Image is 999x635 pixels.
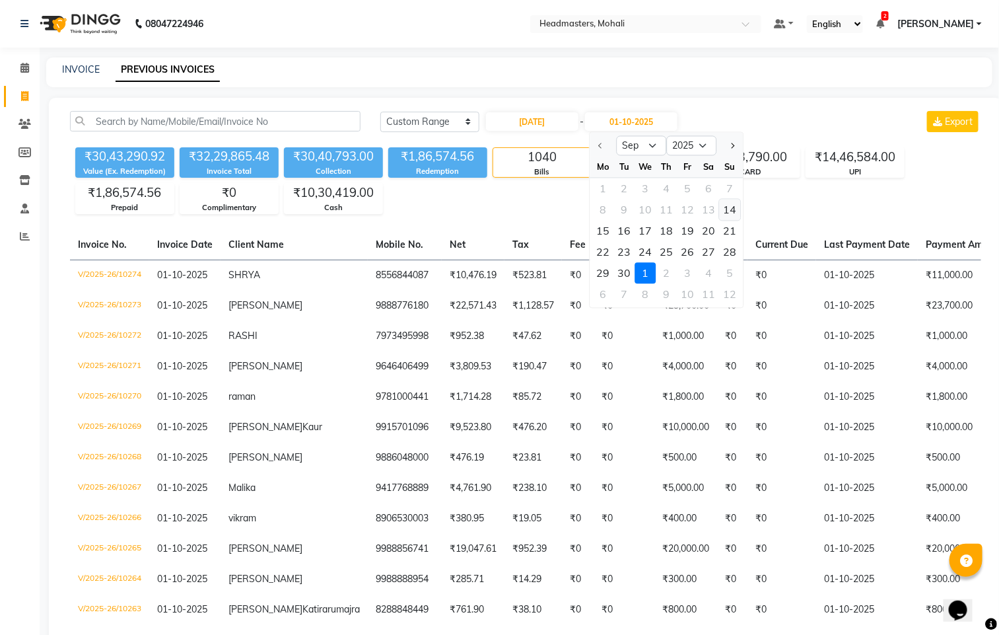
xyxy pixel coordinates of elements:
[816,595,918,625] td: 01-10-2025
[654,352,717,382] td: ₹4,000.00
[285,184,382,202] div: ₹10,30,419.00
[157,451,207,463] span: 01-10-2025
[70,564,149,595] td: V/2025-26/10264
[717,382,747,412] td: ₹0
[614,242,635,263] div: Tuesday, September 23, 2025
[157,421,207,433] span: 01-10-2025
[76,184,174,202] div: ₹1,86,574.56
[594,473,654,504] td: ₹0
[486,112,578,131] input: Start Date
[442,260,504,291] td: ₹10,476.19
[656,284,677,305] div: Thursday, October 9, 2025
[635,263,656,284] div: 1
[816,412,918,443] td: 01-10-2025
[656,221,677,242] div: Thursday, September 18, 2025
[504,412,562,443] td: ₹476.20
[504,291,562,321] td: ₹1,128.57
[717,352,747,382] td: ₹0
[656,263,677,284] div: 2
[504,504,562,534] td: ₹19.05
[593,263,614,284] div: 29
[594,352,654,382] td: ₹0
[442,412,504,443] td: ₹9,523.80
[654,412,717,443] td: ₹10,000.00
[617,136,667,156] select: Select month
[816,504,918,534] td: 01-10-2025
[717,473,747,504] td: ₹0
[594,534,654,564] td: ₹0
[228,391,256,402] span: raman
[157,239,213,250] span: Invoice Date
[654,473,717,504] td: ₹5,000.00
[388,166,487,177] div: Redemption
[62,63,100,75] a: INVOICE
[368,352,442,382] td: 9646406499
[302,603,360,615] span: Katirarumajra
[816,321,918,352] td: 01-10-2025
[927,111,979,132] button: Export
[368,473,442,504] td: 9417768889
[368,412,442,443] td: 9915701096
[594,564,654,595] td: ₹0
[228,269,260,281] span: SHRYA
[747,291,816,321] td: ₹0
[945,116,973,128] span: Export
[593,263,614,284] div: Monday, September 29, 2025
[70,595,149,625] td: V/2025-26/10263
[228,239,284,250] span: Client Name
[720,157,741,178] div: Su
[747,534,816,564] td: ₹0
[702,148,800,167] div: ₹5,63,790.00
[442,595,504,625] td: ₹761.90
[284,166,383,177] div: Collection
[562,473,594,504] td: ₹0
[388,147,487,166] div: ₹1,86,574.56
[720,242,741,263] div: 28
[585,112,677,131] input: End Date
[368,382,442,412] td: 9781000441
[614,221,635,242] div: Tuesday, September 16, 2025
[368,443,442,473] td: 9886048000
[654,504,717,534] td: ₹400.00
[717,443,747,473] td: ₹0
[635,157,656,178] div: We
[720,242,741,263] div: Sunday, September 28, 2025
[614,263,635,284] div: 30
[717,595,747,625] td: ₹0
[504,473,562,504] td: ₹238.10
[157,573,207,585] span: 01-10-2025
[717,321,747,352] td: ₹0
[157,391,207,402] span: 01-10-2025
[450,239,465,250] span: Net
[747,504,816,534] td: ₹0
[720,263,741,284] div: 5
[726,135,738,157] button: Next month
[614,157,635,178] div: Tu
[562,504,594,534] td: ₹0
[504,595,562,625] td: ₹38.10
[180,147,279,166] div: ₹32,29,865.48
[635,284,656,305] div: Wednesday, October 8, 2025
[593,284,614,305] div: Monday, October 6, 2025
[594,443,654,473] td: ₹0
[720,284,741,305] div: 12
[157,330,207,342] span: 01-10-2025
[34,5,124,42] img: logo
[228,542,302,554] span: [PERSON_NAME]
[614,263,635,284] div: Tuesday, September 30, 2025
[717,412,747,443] td: ₹0
[699,284,720,305] div: 11
[699,284,720,305] div: Saturday, October 11, 2025
[157,269,207,281] span: 01-10-2025
[302,421,322,433] span: Kaur
[944,582,986,622] iframe: chat widget
[504,260,562,291] td: ₹523.81
[562,382,594,412] td: ₹0
[699,242,720,263] div: 27
[504,321,562,352] td: ₹47.62
[677,284,699,305] div: 10
[699,263,720,284] div: 4
[504,534,562,564] td: ₹952.39
[747,321,816,352] td: ₹0
[720,263,741,284] div: Sunday, October 5, 2025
